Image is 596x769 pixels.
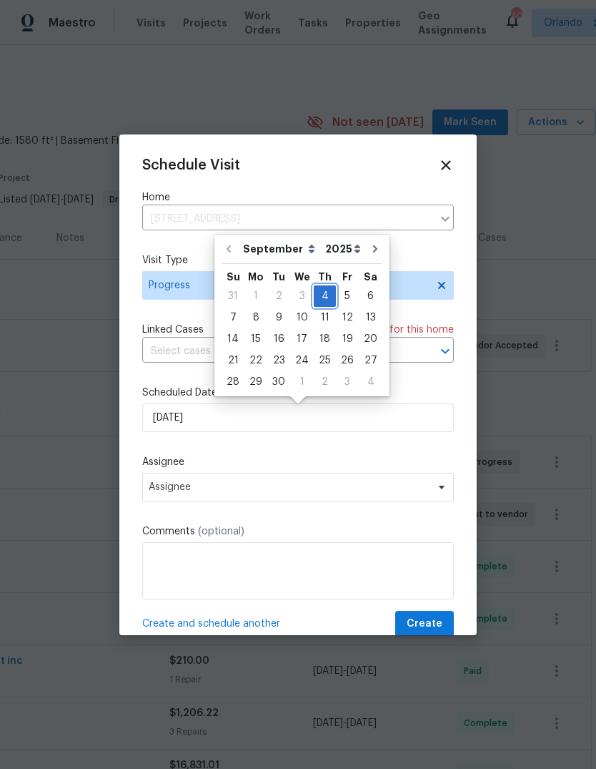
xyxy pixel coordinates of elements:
[435,341,455,361] button: Open
[336,372,359,392] div: 3
[222,351,244,371] div: 21
[359,286,382,306] div: 6
[267,286,290,306] div: 2
[267,372,290,392] div: 30
[359,350,382,371] div: Sat Sep 27 2025
[290,372,314,392] div: 1
[290,308,314,328] div: 10
[244,351,267,371] div: 22
[142,386,454,400] label: Scheduled Date
[318,272,332,282] abbr: Thursday
[322,238,364,260] select: Year
[294,272,310,282] abbr: Wednesday
[290,328,314,350] div: Wed Sep 17 2025
[290,285,314,307] div: Wed Sep 03 2025
[142,455,454,469] label: Assignee
[267,351,290,371] div: 23
[244,350,267,371] div: Mon Sep 22 2025
[359,308,382,328] div: 13
[244,328,267,350] div: Mon Sep 15 2025
[142,341,414,363] input: Select cases
[267,350,290,371] div: Tue Sep 23 2025
[244,329,267,349] div: 15
[314,329,336,349] div: 18
[336,329,359,349] div: 19
[272,272,285,282] abbr: Tuesday
[314,351,336,371] div: 25
[267,285,290,307] div: Tue Sep 02 2025
[244,308,267,328] div: 8
[314,372,336,392] div: 2
[359,372,382,392] div: 4
[222,350,244,371] div: Sun Sep 21 2025
[290,286,314,306] div: 3
[359,307,382,328] div: Sat Sep 13 2025
[336,307,359,328] div: Fri Sep 12 2025
[336,328,359,350] div: Fri Sep 19 2025
[222,328,244,350] div: Sun Sep 14 2025
[142,190,454,205] label: Home
[142,323,204,337] span: Linked Cases
[314,328,336,350] div: Thu Sep 18 2025
[359,351,382,371] div: 27
[290,307,314,328] div: Wed Sep 10 2025
[222,308,244,328] div: 7
[149,278,427,293] span: Progress
[267,307,290,328] div: Tue Sep 09 2025
[407,615,442,633] span: Create
[227,272,240,282] abbr: Sunday
[364,272,377,282] abbr: Saturday
[290,351,314,371] div: 24
[342,272,352,282] abbr: Friday
[248,272,264,282] abbr: Monday
[142,524,454,539] label: Comments
[359,285,382,307] div: Sat Sep 06 2025
[244,371,267,393] div: Mon Sep 29 2025
[244,285,267,307] div: Mon Sep 01 2025
[290,329,314,349] div: 17
[218,235,239,263] button: Go to previous month
[359,329,382,349] div: 20
[336,286,359,306] div: 5
[290,350,314,371] div: Wed Sep 24 2025
[314,307,336,328] div: Thu Sep 11 2025
[336,308,359,328] div: 12
[239,238,322,260] select: Month
[267,308,290,328] div: 9
[314,308,336,328] div: 11
[142,253,454,268] label: Visit Type
[244,286,267,306] div: 1
[244,372,267,392] div: 29
[222,371,244,393] div: Sun Sep 28 2025
[267,329,290,349] div: 16
[198,526,244,537] span: (optional)
[142,208,432,230] input: Enter in an address
[395,611,454,637] button: Create
[149,481,429,493] span: Assignee
[314,285,336,307] div: Thu Sep 04 2025
[267,371,290,393] div: Tue Sep 30 2025
[359,371,382,393] div: Sat Oct 04 2025
[142,158,240,172] span: Schedule Visit
[314,350,336,371] div: Thu Sep 25 2025
[290,371,314,393] div: Wed Oct 01 2025
[336,351,359,371] div: 26
[359,328,382,350] div: Sat Sep 20 2025
[222,285,244,307] div: Sun Aug 31 2025
[222,372,244,392] div: 28
[364,235,386,263] button: Go to next month
[336,371,359,393] div: Fri Oct 03 2025
[222,307,244,328] div: Sun Sep 07 2025
[244,307,267,328] div: Mon Sep 08 2025
[142,617,280,631] span: Create and schedule another
[336,285,359,307] div: Fri Sep 05 2025
[314,286,336,306] div: 4
[314,371,336,393] div: Thu Oct 02 2025
[222,286,244,306] div: 31
[267,328,290,350] div: Tue Sep 16 2025
[438,157,454,173] span: Close
[336,350,359,371] div: Fri Sep 26 2025
[142,403,454,432] input: M/D/YYYY
[222,329,244,349] div: 14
